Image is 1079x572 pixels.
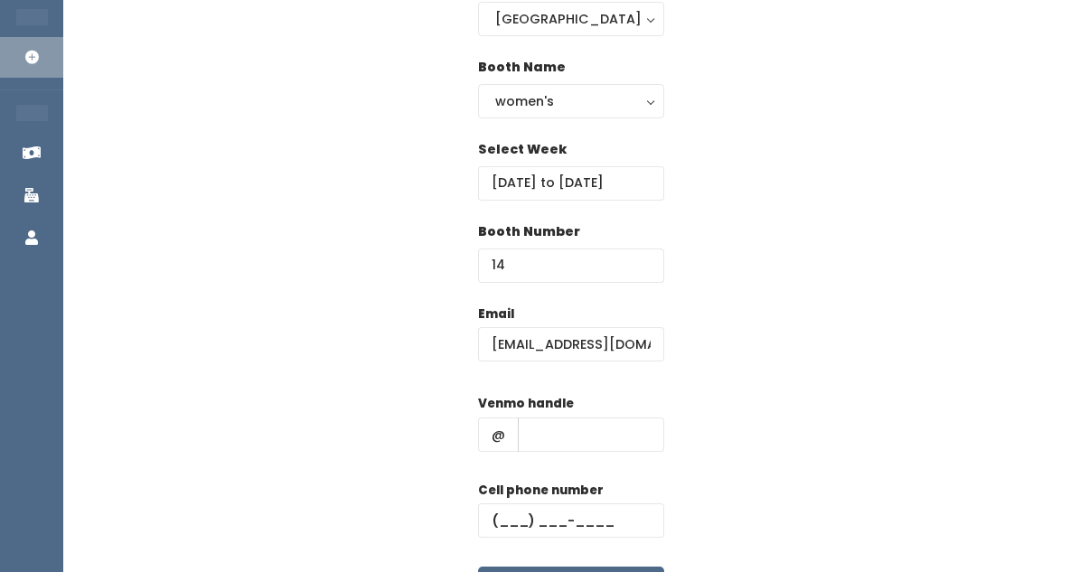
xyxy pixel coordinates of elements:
label: Booth Name [478,58,566,77]
div: women's [495,91,647,111]
button: women's [478,84,664,118]
input: Booth Number [478,248,664,283]
input: @ . [478,327,664,361]
span: @ [478,417,519,452]
button: [GEOGRAPHIC_DATA] [478,2,664,36]
label: Select Week [478,140,567,159]
label: Cell phone number [478,482,604,500]
input: Select week [478,166,664,201]
label: Booth Number [478,222,580,241]
label: Email [478,305,514,324]
input: (___) ___-____ [478,503,664,538]
label: Venmo handle [478,395,574,413]
div: [GEOGRAPHIC_DATA] [495,9,647,29]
